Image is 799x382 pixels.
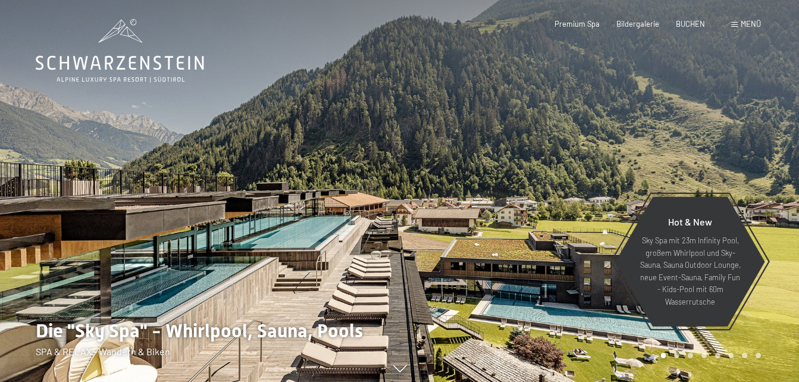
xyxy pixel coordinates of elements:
a: BUCHEN [676,19,705,29]
a: Premium Spa [554,19,600,29]
div: Carousel Page 6 [729,353,734,358]
a: Bildergalerie [616,19,659,29]
span: Menü [741,19,761,29]
div: Carousel Page 3 [688,353,693,358]
div: Carousel Pagination [657,353,761,358]
div: Carousel Page 1 (Current Slide) [661,353,666,358]
div: Carousel Page 5 [715,353,720,358]
a: Hot & New Sky Spa mit 23m Infinity Pool, großem Whirlpool und Sky-Sauna, Sauna Outdoor Lounge, ne... [615,196,766,327]
div: Carousel Page 4 [701,353,707,358]
div: Carousel Page 2 [674,353,679,358]
div: Carousel Page 8 [756,353,761,358]
div: Carousel Page 7 [742,353,747,358]
span: Hot & New [668,216,712,227]
p: Sky Spa mit 23m Infinity Pool, großem Whirlpool und Sky-Sauna, Sauna Outdoor Lounge, neue Event-S... [638,234,742,308]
